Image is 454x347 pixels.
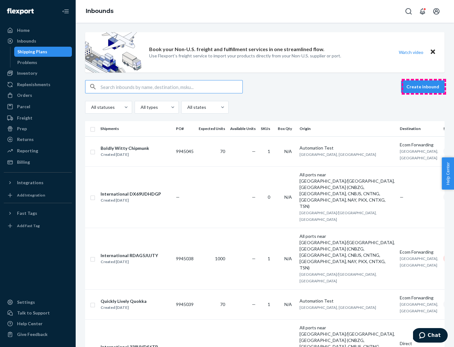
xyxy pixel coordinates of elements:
[4,134,72,144] a: Returns
[4,190,72,200] a: Add Integration
[397,121,441,136] th: Destination
[7,8,34,15] img: Flexport logo
[297,121,397,136] th: Origin
[4,124,72,134] a: Prep
[300,152,376,157] span: [GEOGRAPHIC_DATA], [GEOGRAPHIC_DATA]
[252,149,256,154] span: —
[17,321,43,327] div: Help Center
[101,259,158,265] div: Created [DATE]
[300,233,395,271] div: All ports near [GEOGRAPHIC_DATA]/[GEOGRAPHIC_DATA], [GEOGRAPHIC_DATA] (CNBZG, [GEOGRAPHIC_DATA], ...
[101,151,149,158] div: Created [DATE]
[284,256,292,261] span: N/A
[81,2,119,21] ol: breadcrumbs
[4,329,72,339] button: Give Feedback
[4,25,72,35] a: Home
[101,191,161,197] div: International DX69UDHDGP
[4,102,72,112] a: Parcel
[413,328,448,344] iframe: Opens a widget where you can chat to one of our agents
[17,27,30,33] div: Home
[149,46,324,53] p: Book your Non-U.S. freight and fulfillment services in one streamlined flow.
[258,121,275,136] th: SKUs
[101,145,149,151] div: Boldly Witty Chipmunk
[395,48,428,57] button: Watch video
[402,5,415,18] button: Open Search Box
[140,104,141,110] input: All types
[300,210,377,222] span: [GEOGRAPHIC_DATA]/[GEOGRAPHIC_DATA], [GEOGRAPHIC_DATA]
[17,81,50,88] div: Replenishments
[17,38,36,44] div: Inbounds
[275,121,297,136] th: Box Qty
[101,252,158,259] div: International RDAG5JUJTY
[4,221,72,231] a: Add Fast Tag
[17,148,38,154] div: Reporting
[284,302,292,307] span: N/A
[228,121,258,136] th: Available Units
[220,302,225,307] span: 70
[300,298,395,304] div: Automation Test
[429,48,437,57] button: Close
[300,272,377,283] span: [GEOGRAPHIC_DATA]/[GEOGRAPHIC_DATA], [GEOGRAPHIC_DATA]
[4,113,72,123] a: Freight
[400,249,438,255] div: Ecom Forwarding
[17,299,35,305] div: Settings
[300,172,395,209] div: All ports near [GEOGRAPHIC_DATA]/[GEOGRAPHIC_DATA], [GEOGRAPHIC_DATA] (CNBZG, [GEOGRAPHIC_DATA], ...
[149,53,341,59] p: Use Flexport’s freight service to import your products directly from your Non-U.S. supplier or port.
[252,302,256,307] span: —
[300,145,395,151] div: Automation Test
[17,179,44,186] div: Integrations
[442,157,454,190] button: Help Center
[14,57,72,68] a: Problems
[17,210,37,216] div: Fast Tags
[101,298,147,304] div: Quickly Lively Quokka
[17,192,45,198] div: Add Integration
[430,5,443,18] button: Open account menu
[17,126,27,132] div: Prep
[101,304,147,311] div: Created [DATE]
[400,340,438,347] div: Direct
[284,194,292,200] span: N/A
[215,256,225,261] span: 1000
[173,136,196,166] td: 9945045
[17,92,32,98] div: Orders
[173,289,196,319] td: 9945039
[416,5,429,18] button: Open notifications
[17,159,30,165] div: Billing
[400,194,404,200] span: —
[4,79,72,90] a: Replenishments
[400,149,438,160] span: [GEOGRAPHIC_DATA], [GEOGRAPHIC_DATA]
[268,256,270,261] span: 1
[4,68,72,78] a: Inventory
[4,178,72,188] button: Integrations
[17,59,37,66] div: Problems
[17,103,30,110] div: Parcel
[4,157,72,167] a: Billing
[17,310,50,316] div: Talk to Support
[4,319,72,329] a: Help Center
[17,70,37,76] div: Inventory
[268,149,270,154] span: 1
[284,149,292,154] span: N/A
[252,256,256,261] span: —
[4,208,72,218] button: Fast Tags
[17,331,48,338] div: Give Feedback
[17,49,47,55] div: Shipping Plans
[268,194,270,200] span: 0
[4,36,72,46] a: Inbounds
[14,47,72,57] a: Shipping Plans
[17,115,32,121] div: Freight
[101,197,161,203] div: Created [DATE]
[400,302,438,313] span: [GEOGRAPHIC_DATA], [GEOGRAPHIC_DATA]
[252,194,256,200] span: —
[17,136,34,143] div: Returns
[4,90,72,100] a: Orders
[59,5,72,18] button: Close Navigation
[101,80,242,93] input: Search inbounds by name, destination, msku...
[300,305,376,310] span: [GEOGRAPHIC_DATA], [GEOGRAPHIC_DATA]
[220,149,225,154] span: 70
[4,146,72,156] a: Reporting
[173,121,196,136] th: PO#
